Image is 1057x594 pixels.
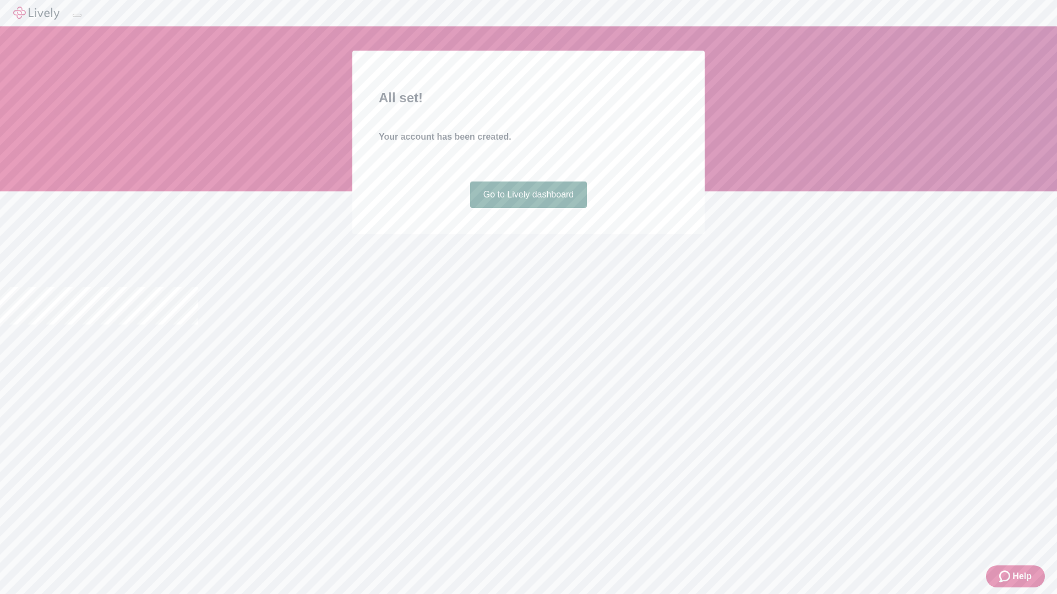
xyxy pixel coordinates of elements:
[470,182,587,208] a: Go to Lively dashboard
[73,14,81,17] button: Log out
[986,565,1045,587] button: Zendesk support iconHelp
[379,88,678,108] h2: All set!
[13,7,59,20] img: Lively
[379,130,678,144] h4: Your account has been created.
[999,570,1012,583] svg: Zendesk support icon
[1012,570,1032,583] span: Help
